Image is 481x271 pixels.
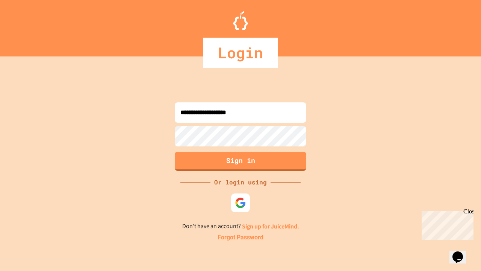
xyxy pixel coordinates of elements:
div: Or login using [210,178,271,187]
iframe: chat widget [449,241,473,263]
button: Sign in [175,152,306,171]
iframe: chat widget [419,208,473,240]
div: Login [203,38,278,68]
a: Sign up for JuiceMind. [242,222,299,230]
div: Chat with us now!Close [3,3,52,48]
img: google-icon.svg [235,197,246,209]
p: Don't have an account? [182,222,299,231]
a: Forgot Password [218,233,263,242]
img: Logo.svg [233,11,248,30]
